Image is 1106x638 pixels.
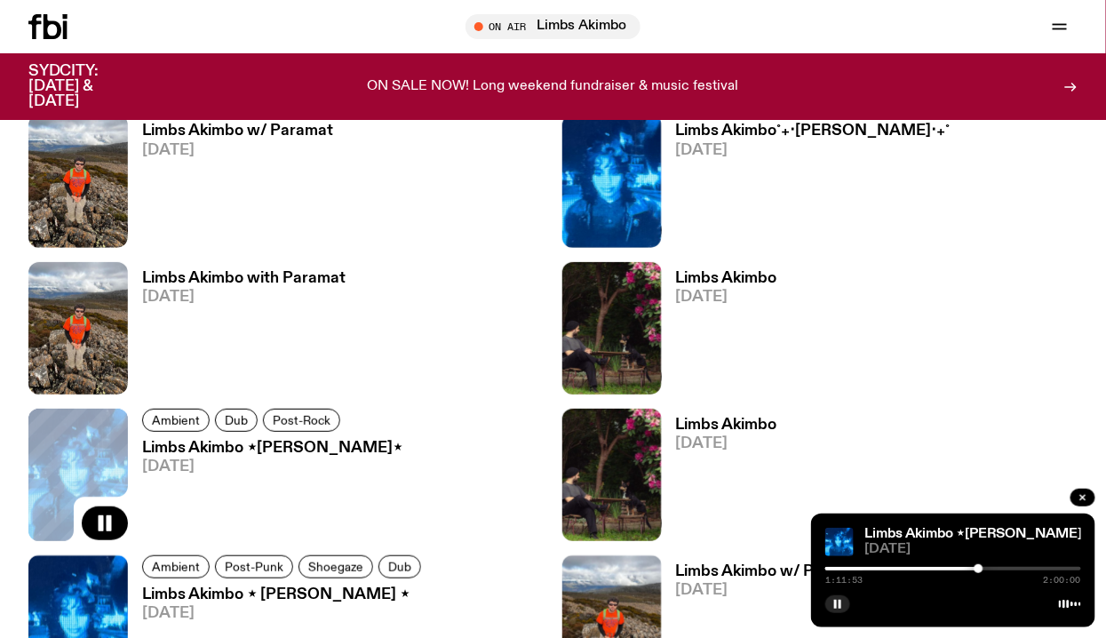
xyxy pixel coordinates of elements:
span: Ambient [152,413,200,427]
span: Post-Punk [225,561,283,574]
h3: Limbs Akimbo w/ Paramat [676,564,867,579]
span: Ambient [152,561,200,574]
a: Dub [378,555,421,578]
a: Limbs Akimbo w/ Paramat[DATE] [128,124,333,247]
span: Shoegaze [308,561,363,574]
h3: Limbs Akimbo with Paramat [142,271,346,286]
h3: Limbs Akimbo [676,271,777,286]
img: Jackson sits at an outdoor table, legs crossed and gazing at a black and brown dog also sitting a... [562,262,662,395]
a: Limbs Akimbo˚₊‧[PERSON_NAME]‧₊˚[DATE] [662,124,951,247]
h3: Limbs Akimbo ⋆[PERSON_NAME]⋆ [142,441,402,456]
a: Limbs Akimbo[DATE] [662,418,777,541]
a: Dub [215,409,258,432]
a: Ambient [142,409,210,432]
span: [DATE] [676,436,777,451]
span: 2:00:00 [1044,576,1081,585]
a: Post-Rock [263,409,340,432]
a: Limbs Akimbo ⋆[PERSON_NAME]⋆[DATE] [128,441,402,541]
span: [DATE] [864,543,1081,556]
a: Post-Punk [215,555,293,578]
span: [DATE] [676,290,777,305]
span: [DATE] [142,459,402,475]
span: [DATE] [676,583,867,598]
a: Limbs Akimbo ⋆[PERSON_NAME]⋆ [864,527,1092,541]
span: 1:11:53 [825,576,863,585]
a: Limbs Akimbo with Paramat[DATE] [128,271,346,395]
span: Dub [388,561,411,574]
img: Jackson sits at an outdoor table, legs crossed and gazing at a black and brown dog also sitting a... [562,409,662,541]
a: Shoegaze [298,555,373,578]
span: [DATE] [676,143,951,158]
h3: SYDCITY: [DATE] & [DATE] [28,64,142,109]
span: Post-Rock [273,413,330,427]
button: On AirLimbs Akimbo [465,14,641,39]
p: ON SALE NOW! Long weekend fundraiser & music festival [368,79,739,95]
h3: Limbs Akimbo ⋆ [PERSON_NAME] ⋆ [142,587,426,602]
h3: Limbs Akimbo w/ Paramat [142,124,333,139]
span: Dub [225,413,248,427]
span: [DATE] [142,143,333,158]
span: [DATE] [142,290,346,305]
span: [DATE] [142,606,426,621]
a: Ambient [142,555,210,578]
h3: Limbs Akimbo [676,418,777,433]
h3: Limbs Akimbo˚₊‧[PERSON_NAME]‧₊˚ [676,124,951,139]
a: Limbs Akimbo[DATE] [662,271,777,395]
